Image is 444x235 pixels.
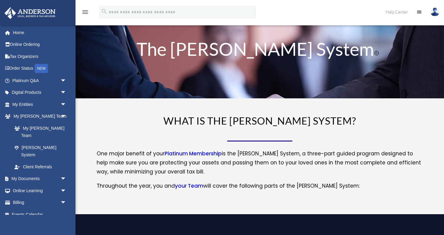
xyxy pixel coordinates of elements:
[60,87,72,99] span: arrow_drop_down
[101,8,108,15] i: search
[35,64,48,73] div: NEW
[4,27,76,39] a: Home
[60,185,72,197] span: arrow_drop_down
[60,110,72,123] span: arrow_drop_down
[4,62,76,75] a: Order StatusNEW
[3,7,57,19] img: Anderson Advisors Platinum Portal
[165,150,222,160] a: Platinum Membership
[97,149,423,181] p: One major benefit of your is the [PERSON_NAME] System, a three-part guided program designed to he...
[175,182,203,192] a: your Team
[4,197,76,209] a: Billingarrow_drop_down
[60,173,72,185] span: arrow_drop_down
[4,173,76,185] a: My Documentsarrow_drop_down
[4,87,76,99] a: Digital Productsarrow_drop_down
[8,122,76,141] a: My [PERSON_NAME] Team
[97,182,423,191] p: Throughout the year, you and will cover the following parts of the [PERSON_NAME] System:
[4,50,76,62] a: Tax Organizers
[8,161,76,173] a: Client Referrals
[112,40,407,61] h1: The [PERSON_NAME] System
[4,39,76,51] a: Online Ordering
[4,185,76,197] a: Online Learningarrow_drop_down
[82,8,89,16] i: menu
[163,115,356,127] span: WHAT IS THE [PERSON_NAME] SYSTEM?
[430,8,439,16] img: User Pic
[4,110,76,122] a: My [PERSON_NAME] Teamarrow_drop_down
[60,75,72,87] span: arrow_drop_down
[4,75,76,87] a: Platinum Q&Aarrow_drop_down
[82,11,89,16] a: menu
[4,208,76,221] a: Events Calendar
[4,98,76,110] a: My Entitiesarrow_drop_down
[8,141,72,161] a: [PERSON_NAME] System
[60,197,72,209] span: arrow_drop_down
[60,98,72,111] span: arrow_drop_down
